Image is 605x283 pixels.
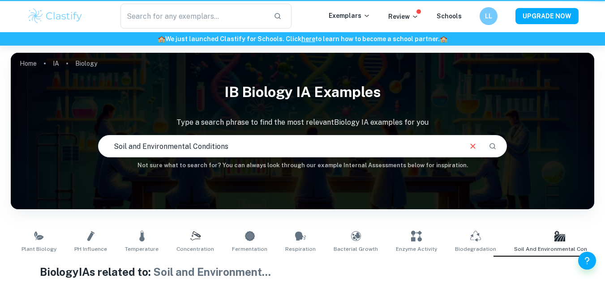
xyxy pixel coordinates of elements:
[40,264,565,280] h1: Biology IAs related to:
[20,57,37,70] a: Home
[480,7,498,25] button: LL
[99,134,460,159] input: E.g. photosynthesis, coffee and protein, HDI and diabetes...
[329,11,370,21] p: Exemplars
[11,117,594,128] p: Type a search phrase to find the most relevant Biology IA examples for you
[27,7,84,25] img: Clastify logo
[158,35,165,42] span: 🏫
[11,161,594,170] h6: Not sure what to search for? You can always look through our example Internal Assessments below f...
[464,138,481,155] button: Clear
[334,245,378,253] span: Bacterial Growth
[75,59,97,68] p: Biology
[125,245,159,253] span: Temperature
[483,11,493,21] h6: LL
[578,252,596,270] button: Help and Feedback
[388,12,419,21] p: Review
[396,245,437,253] span: Enzyme Activity
[437,13,462,20] a: Schools
[176,245,214,253] span: Concentration
[515,8,579,24] button: UPGRADE NOW
[455,245,496,253] span: Biodegradation
[2,34,603,44] h6: We just launched Clastify for Schools. Click to learn how to become a school partner.
[440,35,447,42] span: 🏫
[74,245,107,253] span: pH Influence
[301,35,315,42] a: here
[153,266,271,278] span: Soil and Environment ...
[120,4,267,29] input: Search for any exemplars...
[285,245,316,253] span: Respiration
[11,78,594,106] h1: IB Biology IA examples
[232,245,267,253] span: Fermentation
[53,57,59,70] a: IA
[21,245,56,253] span: Plant Biology
[485,139,500,154] button: Search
